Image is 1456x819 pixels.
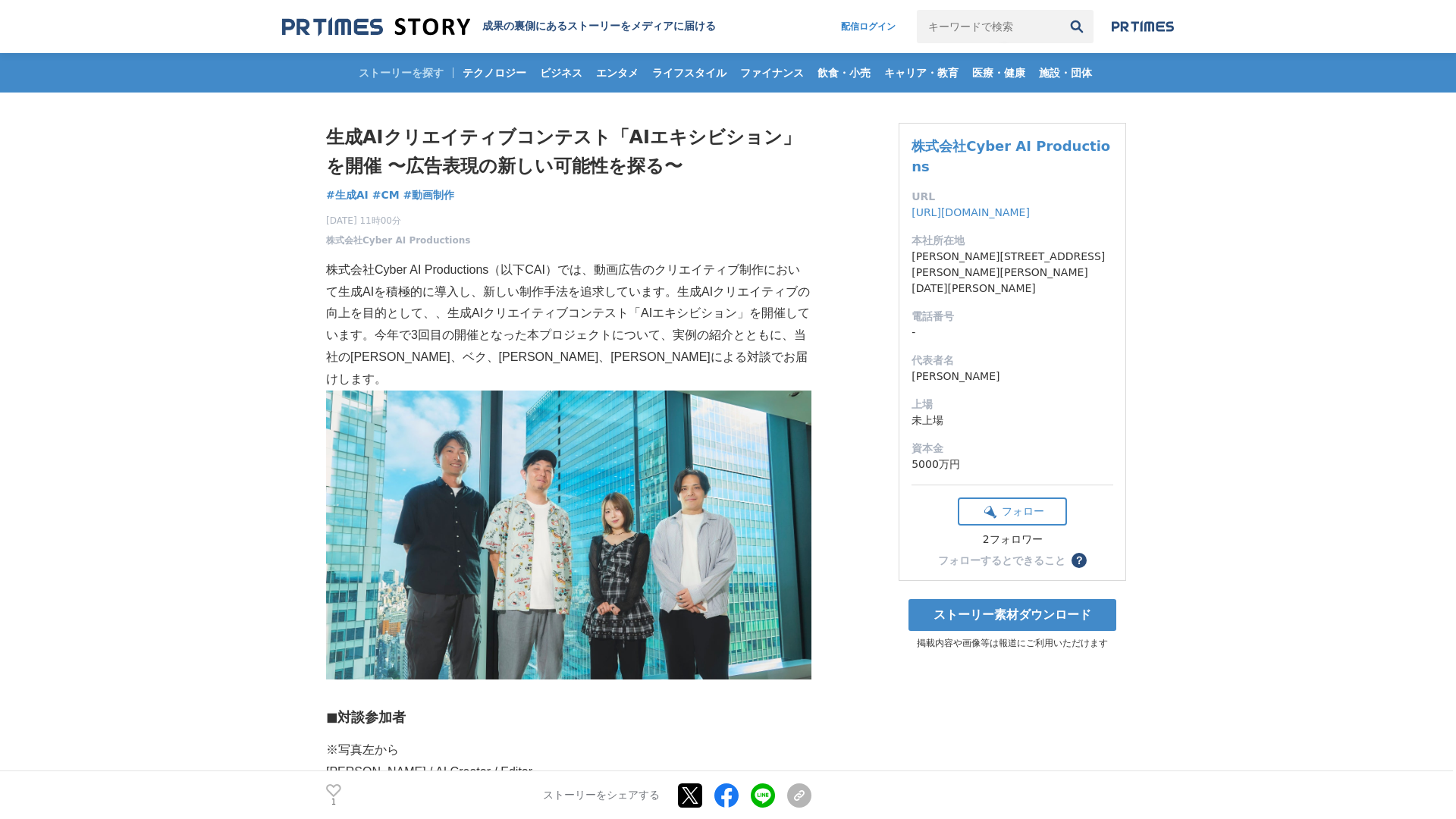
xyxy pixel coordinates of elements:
h3: ◼︎対談参加者 [326,707,811,729]
p: 掲載内容や画像等は報道にご利用いただけます [899,637,1126,650]
button: フォロー [958,497,1067,526]
span: [DATE] 11時00分 [326,214,470,227]
p: 1 [326,799,341,806]
a: 株式会社Cyber AI Productions [326,234,470,247]
span: エンタメ [590,66,645,80]
a: テクノロジー [457,53,532,93]
dd: [PERSON_NAME] [912,369,1113,384]
span: 飲食・小売 [811,66,877,80]
a: エンタメ [590,53,645,93]
a: #動画制作 [403,187,454,203]
img: thumbnail_a8bf7e80-871d-11f0-9b01-47743b3a16a4.jpg [326,391,811,680]
input: キーワードで検索 [917,10,1060,43]
p: 株式会社Cyber AI Productions（以下CAI）では、動画広告のクリエイティブ制作において生成AIを積極的に導入し、新しい制作手法を追求しています。生成AIクリエイティブの向上を目... [326,259,811,391]
dt: URL [912,189,1113,205]
a: 医療・健康 [966,53,1031,93]
a: 施設・団体 [1033,53,1098,93]
span: #CM [372,188,400,202]
dt: 電話番号 [912,309,1113,325]
button: ？ [1072,553,1087,568]
p: [PERSON_NAME] / AI Creator / Editor [326,761,811,783]
a: 飲食・小売 [811,53,877,93]
span: ？ [1074,555,1084,566]
h1: 生成AIクリエイティブコンテスト「AIエキシビション」を開催 〜広告表現の新しい可能性を探る〜 [326,123,811,181]
span: キャリア・教育 [878,66,965,80]
span: ライフスタイル [646,66,733,80]
div: 2フォロワー [958,533,1067,547]
span: 施設・団体 [1033,66,1098,80]
button: 検索 [1060,10,1094,43]
dt: 上場 [912,397,1113,413]
p: ストーリーをシェアする [543,789,660,802]
dt: 本社所在地 [912,233,1113,249]
p: ※写真左から [326,739,811,761]
a: キャリア・教育 [878,53,965,93]
dd: 未上場 [912,413,1113,428]
img: 成果の裏側にあるストーリーをメディアに届ける [282,17,470,37]
span: ファイナンス [734,66,810,80]
a: 成果の裏側にあるストーリーをメディアに届ける 成果の裏側にあるストーリーをメディアに届ける [282,17,716,37]
span: ビジネス [534,66,588,80]
dd: - [912,325,1113,340]
a: ストーリー素材ダウンロード [908,599,1116,631]
a: #生成AI [326,187,369,203]
span: 医療・健康 [966,66,1031,80]
h2: 成果の裏側にあるストーリーをメディアに届ける [482,20,716,33]
img: prtimes [1112,20,1174,33]
div: フォローするとできること [938,555,1065,566]
span: #生成AI [326,188,369,202]
a: 株式会社Cyber AI Productions [912,138,1110,174]
a: 配信ログイン [826,10,911,43]
a: ビジネス [534,53,588,93]
span: #動画制作 [403,188,454,202]
dt: 資本金 [912,441,1113,457]
a: [URL][DOMAIN_NAME] [912,206,1030,218]
a: #CM [372,187,400,203]
a: ライフスタイル [646,53,733,93]
a: ファイナンス [734,53,810,93]
span: テクノロジー [457,66,532,80]
dd: [PERSON_NAME][STREET_ADDRESS][PERSON_NAME][PERSON_NAME][DATE][PERSON_NAME] [912,249,1113,297]
dd: 5000万円 [912,457,1113,472]
dt: 代表者名 [912,353,1113,369]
